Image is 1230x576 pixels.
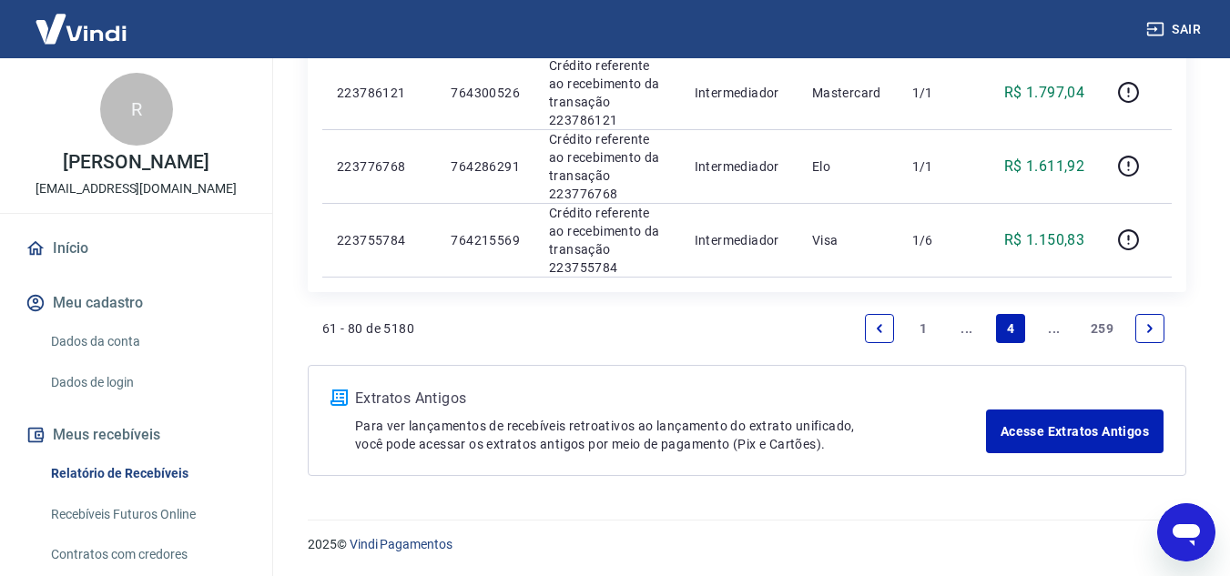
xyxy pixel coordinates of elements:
a: Previous page [865,314,894,343]
a: Jump backward [952,314,981,343]
p: Intermediador [695,157,783,176]
a: Page 1 [909,314,938,343]
p: Elo [812,157,883,176]
p: Crédito referente ao recebimento da transação 223755784 [549,204,666,277]
div: R [100,73,173,146]
p: [PERSON_NAME] [63,153,208,172]
a: Next page [1135,314,1164,343]
iframe: Botão para abrir a janela de mensagens [1157,503,1215,561]
p: Crédito referente ao recebimento da transação 223776768 [549,130,666,203]
p: 764286291 [451,157,520,176]
a: Relatório de Recebíveis [44,455,250,492]
img: Vindi [22,1,140,56]
p: Intermediador [695,84,783,102]
p: Mastercard [812,84,883,102]
button: Meus recebíveis [22,415,250,455]
ul: Pagination [858,307,1172,350]
p: 223755784 [337,231,422,249]
a: Contratos com credores [44,536,250,573]
p: 223786121 [337,84,422,102]
p: R$ 1.797,04 [1004,82,1084,104]
a: Dados de login [44,364,250,401]
a: Acesse Extratos Antigos [986,409,1164,453]
p: R$ 1.611,92 [1004,156,1084,177]
a: Page 259 [1083,314,1121,343]
a: Vindi Pagamentos [350,537,452,551]
a: Início [22,228,250,268]
p: Visa [812,231,883,249]
p: 1/1 [912,157,966,176]
p: Extratos Antigos [355,388,986,409]
p: R$ 1.150,83 [1004,229,1084,251]
p: 764215569 [451,231,520,249]
p: Intermediador [695,231,783,249]
p: 61 - 80 de 5180 [322,319,414,338]
p: 1/1 [912,84,966,102]
a: Recebíveis Futuros Online [44,496,250,533]
p: Crédito referente ao recebimento da transação 223786121 [549,56,666,129]
p: 2025 © [308,535,1186,554]
p: 764300526 [451,84,520,102]
a: Dados da conta [44,323,250,360]
p: Para ver lançamentos de recebíveis retroativos ao lançamento do extrato unificado, você pode aces... [355,417,986,453]
p: 1/6 [912,231,966,249]
a: Page 4 is your current page [996,314,1025,343]
button: Meu cadastro [22,283,250,323]
p: [EMAIL_ADDRESS][DOMAIN_NAME] [36,179,237,198]
img: ícone [330,389,348,406]
button: Sair [1143,13,1208,46]
a: Jump forward [1040,314,1069,343]
p: 223776768 [337,157,422,176]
